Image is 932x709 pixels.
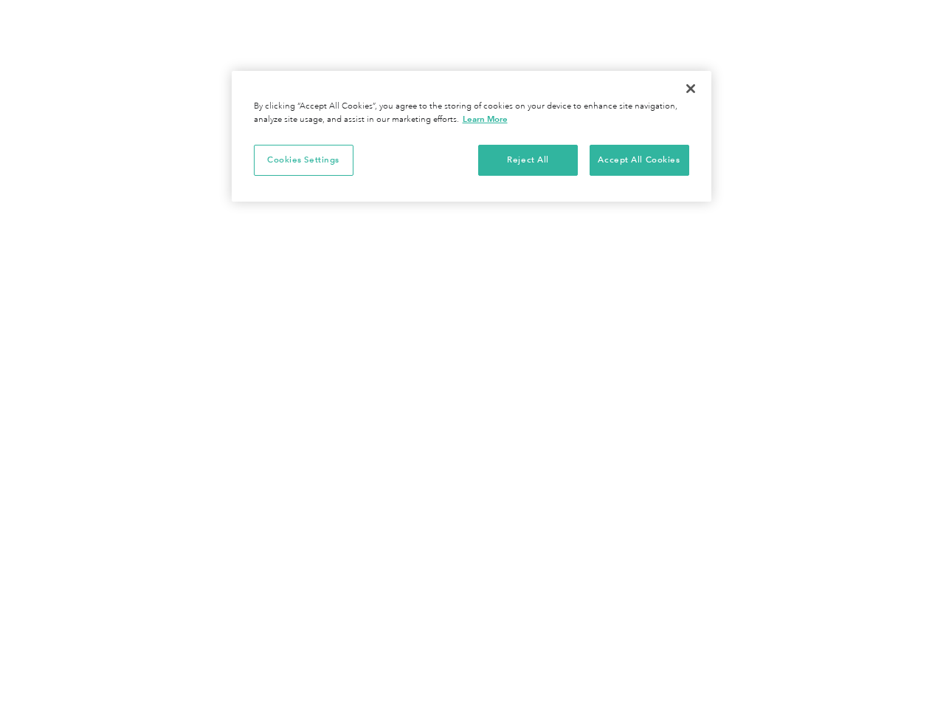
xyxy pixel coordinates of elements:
button: Cookies Settings [254,145,353,176]
a: More information about your privacy, opens in a new tab [463,114,508,124]
button: Accept All Cookies [590,145,689,176]
div: By clicking “Accept All Cookies”, you agree to the storing of cookies on your device to enhance s... [254,100,689,126]
div: Privacy [232,71,711,202]
div: Cookie banner [232,71,711,202]
button: Reject All [478,145,578,176]
button: Close [674,72,707,105]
